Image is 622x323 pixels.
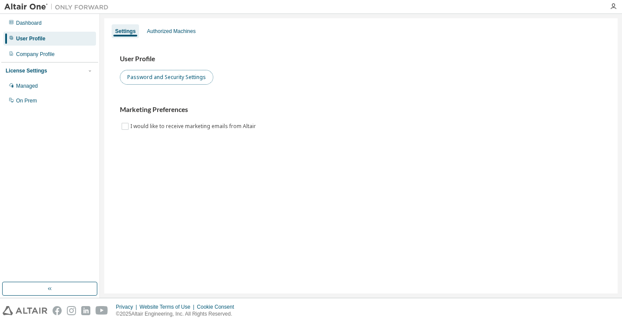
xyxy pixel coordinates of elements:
img: altair_logo.svg [3,306,47,315]
div: Company Profile [16,51,55,58]
h3: Marketing Preferences [120,105,602,114]
div: Website Terms of Use [139,303,197,310]
img: Altair One [4,3,113,11]
button: Password and Security Settings [120,70,213,85]
div: User Profile [16,35,45,42]
div: Privacy [116,303,139,310]
img: youtube.svg [96,306,108,315]
h3: User Profile [120,55,602,63]
label: I would like to receive marketing emails from Altair [130,121,258,132]
div: Cookie Consent [197,303,239,310]
img: facebook.svg [53,306,62,315]
img: instagram.svg [67,306,76,315]
div: Managed [16,82,38,89]
div: Authorized Machines [147,28,195,35]
div: Settings [115,28,136,35]
div: Dashboard [16,20,42,26]
p: © 2025 Altair Engineering, Inc. All Rights Reserved. [116,310,239,318]
div: License Settings [6,67,47,74]
img: linkedin.svg [81,306,90,315]
div: On Prem [16,97,37,104]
